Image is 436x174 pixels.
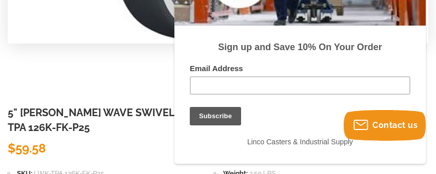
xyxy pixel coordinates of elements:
[11,15,63,34] button: Subscribe
[372,120,418,130] span: Contact us
[8,141,46,156] span: $59.58
[44,119,207,129] strong: Sign up and Save 10% On Your Order
[344,110,426,141] button: Contact us
[15,141,236,153] label: Email Address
